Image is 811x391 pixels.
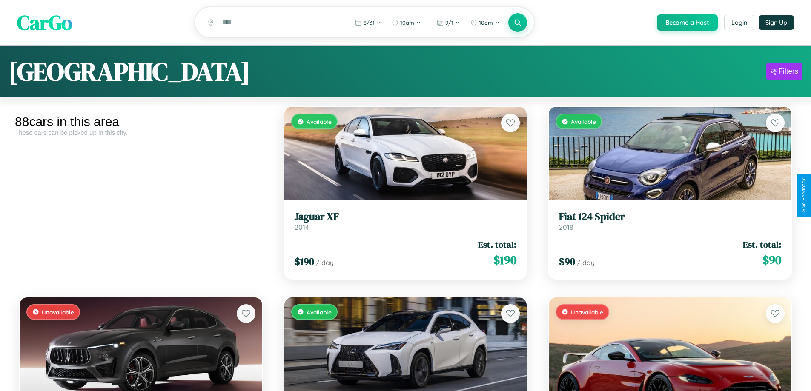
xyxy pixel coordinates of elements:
[766,63,802,80] button: Filters
[466,16,504,29] button: 10am
[42,308,74,316] span: Unavailable
[307,118,332,125] span: Available
[17,9,72,37] span: CarGo
[571,118,596,125] span: Available
[9,54,250,89] h1: [GEOGRAPHIC_DATA]
[295,211,517,223] h3: Jaguar XF
[15,129,267,136] div: These cars can be picked up in this city.
[15,114,267,129] div: 88 cars in this area
[577,258,595,267] span: / day
[657,14,718,31] button: Become a Host
[493,251,516,268] span: $ 190
[559,211,781,231] a: Fiat 124 Spider2018
[571,308,603,316] span: Unavailable
[400,19,414,26] span: 10am
[559,211,781,223] h3: Fiat 124 Spider
[759,15,794,30] button: Sign Up
[559,254,575,268] span: $ 90
[445,19,453,26] span: 9 / 1
[295,254,314,268] span: $ 190
[295,223,309,231] span: 2014
[762,251,781,268] span: $ 90
[559,223,573,231] span: 2018
[387,16,425,29] button: 10am
[779,67,798,76] div: Filters
[307,308,332,316] span: Available
[724,15,754,30] button: Login
[479,19,493,26] span: 10am
[295,211,517,231] a: Jaguar XF2014
[316,258,334,267] span: / day
[433,16,464,29] button: 9/1
[743,238,781,251] span: Est. total:
[801,178,807,213] div: Give Feedback
[478,238,516,251] span: Est. total:
[364,19,375,26] span: 8 / 31
[351,16,386,29] button: 8/31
